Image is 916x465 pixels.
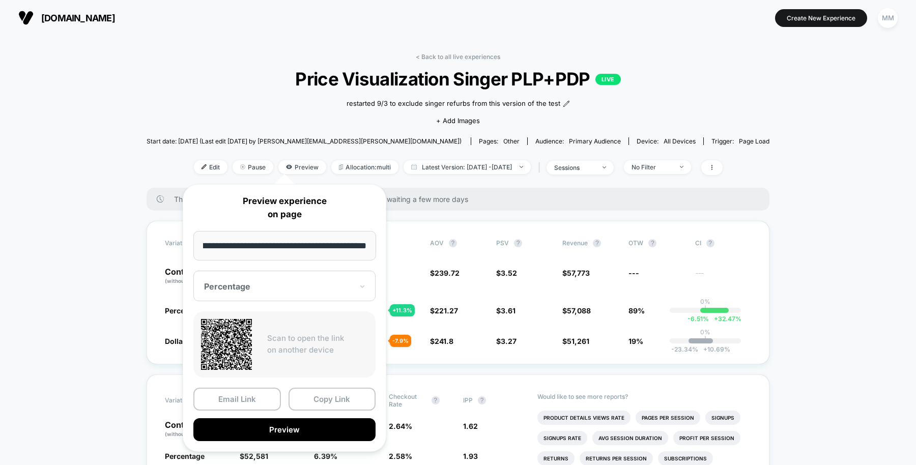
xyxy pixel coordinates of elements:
[193,195,376,221] p: Preview experience on page
[664,137,696,145] span: all devices
[878,8,898,28] div: MM
[435,306,458,315] span: 221.27
[695,270,751,285] span: ---
[698,345,730,353] span: 10.69 %
[592,431,668,445] li: Avg Session Duration
[174,195,749,204] span: There are still no statistically significant results. We recommend waiting a few more days
[178,68,738,90] span: Price Visualization Singer PLP+PDP
[202,164,207,169] img: edit
[567,337,589,345] span: 51,261
[632,163,672,171] div: No Filter
[567,306,591,315] span: 57,088
[193,388,281,411] button: Email Link
[496,337,517,345] span: $
[390,304,415,316] div: + 11.3 %
[165,337,190,345] span: Dollars
[432,396,440,404] button: ?
[449,239,457,247] button: ?
[705,411,740,425] li: Signups
[554,164,595,171] div: sessions
[41,13,115,23] span: [DOMAIN_NAME]
[562,337,589,345] span: $
[501,337,517,345] span: 3.27
[165,393,221,408] span: Variation
[416,53,500,61] a: < Back to all live experiences
[704,336,706,343] p: |
[463,422,478,430] span: 1.62
[404,160,531,174] span: Latest Version: [DATE] - [DATE]
[628,269,639,277] span: ---
[430,306,458,315] span: $
[430,337,453,345] span: $
[562,306,591,315] span: $
[165,306,205,315] span: Percentage
[389,452,412,460] span: 2.58 %
[478,396,486,404] button: ?
[339,164,343,170] img: rebalance
[389,393,426,408] span: Checkout Rate
[562,269,590,277] span: $
[501,306,516,315] span: 3.61
[703,345,707,353] span: +
[593,239,601,247] button: ?
[479,137,520,145] div: Pages:
[628,337,643,345] span: 19%
[289,388,376,411] button: Copy Link
[165,268,221,285] p: Control
[706,239,714,247] button: ?
[700,328,710,336] p: 0%
[267,333,368,356] p: Scan to open the link on another device
[435,269,460,277] span: 239.72
[193,418,376,441] button: Preview
[147,137,462,145] span: Start date: [DATE] (Last edit [DATE] by [PERSON_NAME][EMAIL_ADDRESS][PERSON_NAME][DOMAIN_NAME])
[165,452,205,460] span: Percentage
[536,160,547,175] span: |
[709,315,741,323] span: 32.47 %
[278,160,326,174] span: Preview
[331,160,398,174] span: Allocation: multi
[648,239,656,247] button: ?
[569,137,621,145] span: Primary Audience
[18,10,34,25] img: Visually logo
[165,278,211,284] span: (without changes)
[390,335,411,347] div: - 7.9 %
[463,396,473,404] span: IPP
[595,74,621,85] p: LIVE
[520,166,523,168] img: end
[15,10,118,26] button: [DOMAIN_NAME]
[704,305,706,313] p: |
[496,269,517,277] span: $
[628,239,684,247] span: OTW
[463,452,478,460] span: 1.93
[775,9,867,27] button: Create New Experience
[435,337,453,345] span: 241.8
[628,306,645,315] span: 89%
[501,269,517,277] span: 3.52
[673,431,740,445] li: Profit Per Session
[240,164,245,169] img: end
[671,345,698,353] span: -23.34 %
[711,137,769,145] div: Trigger:
[636,411,700,425] li: Pages Per Session
[496,306,516,315] span: $
[514,239,522,247] button: ?
[430,239,444,247] span: AOV
[700,298,710,305] p: 0%
[347,99,560,109] span: restarted 9/3 to exclude singer refurbs from this version of the test
[389,422,412,430] span: 2.64 %
[739,137,769,145] span: Page Load
[194,160,227,174] span: Edit
[688,315,709,323] span: -6.51 %
[562,239,588,247] span: Revenue
[165,431,211,437] span: (without changes)
[680,166,683,168] img: end
[233,160,273,174] span: Pause
[875,8,901,28] button: MM
[535,137,621,145] div: Audience:
[695,239,751,247] span: CI
[603,166,606,168] img: end
[628,137,703,145] span: Device:
[537,411,631,425] li: Product Details Views Rate
[436,117,480,125] span: + Add Images
[496,239,509,247] span: PSV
